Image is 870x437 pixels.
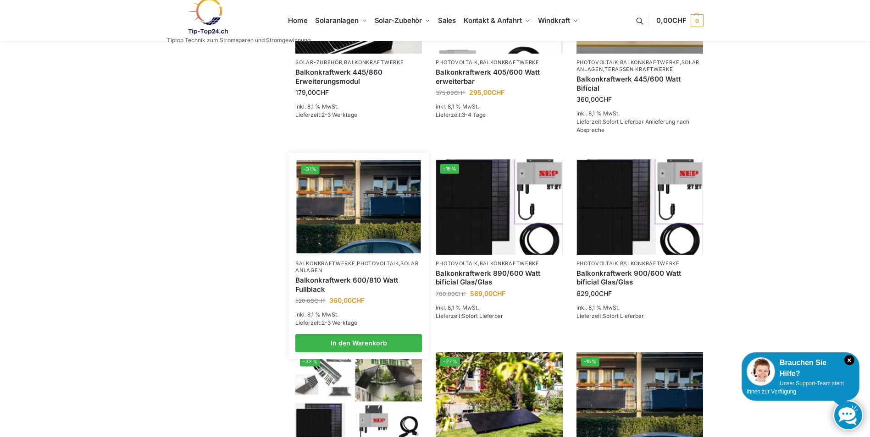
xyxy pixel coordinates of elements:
span: 2-3 Werktage [321,319,357,326]
bdi: 629,00 [576,290,612,297]
span: Lieferzeit: [295,111,357,118]
p: , , [295,260,422,274]
bdi: 700,00 [436,290,466,297]
p: , [436,260,562,267]
a: In den Warenkorb legen: „Balkonkraftwerk 600/810 Watt Fullblack“ [295,334,422,352]
span: Lieferzeit: [436,111,486,118]
a: Balkonkraftwerk 900/600 Watt bificial Glas/Glas [576,269,703,287]
span: CHF [316,88,329,96]
span: Lieferzeit: [576,312,644,319]
span: Lieferzeit: [436,312,503,319]
a: Photovoltaik [436,59,477,66]
img: 2 Balkonkraftwerke [297,160,421,253]
bdi: 360,00 [329,296,365,304]
a: Balkonkraftwerk 600/810 Watt Fullblack [295,276,422,294]
i: Schließen [844,355,854,365]
p: inkl. 8,1 % MwSt. [295,103,422,111]
bdi: 375,00 [436,89,465,96]
a: Balkonkraftwerke [620,59,680,66]
bdi: 295,00 [469,88,504,96]
span: Lieferzeit: [576,118,689,133]
span: CHF [314,297,326,304]
p: inkl. 8,1 % MwSt. [436,103,562,111]
a: Balkonkraftwerke [344,59,404,66]
a: Solaranlagen [576,59,700,72]
a: Balkonkraftwerke [620,260,680,267]
span: CHF [352,296,365,304]
span: Sofort Lieferbar Anlieferung nach Absprache [576,118,689,133]
span: Solaranlagen [315,16,359,25]
span: CHF [599,95,612,103]
a: Balkonkraftwerk 890/600 Watt bificial Glas/Glas [436,269,562,287]
a: Balkonkraftwerk 405/600 Watt erweiterbar [436,68,562,86]
a: -31%2 Balkonkraftwerke [297,160,421,253]
span: CHF [492,88,504,96]
span: CHF [455,290,466,297]
a: Photovoltaik [576,59,618,66]
p: inkl. 8,1 % MwSt. [295,311,422,319]
span: Windkraft [538,16,570,25]
span: 0 [691,14,704,27]
img: Bificiales Hochleistungsmodul [436,159,562,254]
a: Solar-Zubehör [295,59,342,66]
a: Balkonkraftwerke [480,260,539,267]
a: Terassen Kraftwerke [604,66,673,72]
a: Photovoltaik [436,260,477,267]
span: 2-3 Werktage [321,111,357,118]
a: Balkonkraftwerke [480,59,539,66]
span: CHF [599,290,612,297]
span: Sofort Lieferbar [462,312,503,319]
span: 3-4 Tage [462,111,486,118]
span: CHF [672,16,687,25]
span: 0,00 [656,16,686,25]
span: Lieferzeit: [295,319,357,326]
p: , [436,59,562,66]
p: inkl. 8,1 % MwSt. [576,304,703,312]
p: , , , [576,59,703,73]
span: Solar-Zubehör [375,16,422,25]
span: Sales [438,16,456,25]
a: Balkonkraftwerk 445/860 Erweiterungsmodul [295,68,422,86]
div: Brauchen Sie Hilfe? [747,357,854,379]
p: , [576,260,703,267]
p: Tiptop Technik zum Stromsparen und Stromgewinnung [167,38,310,43]
p: inkl. 8,1 % MwSt. [576,109,703,118]
p: inkl. 8,1 % MwSt. [436,304,562,312]
a: Photovoltaik [357,260,399,267]
span: Unser Support-Team steht Ihnen zur Verfügung [747,380,844,395]
bdi: 179,00 [295,88,329,96]
a: Balkonkraftwerk 445/600 Watt Bificial [576,75,703,93]
a: Photovoltaik [576,260,618,267]
bdi: 520,00 [295,297,326,304]
a: Solaranlagen [295,260,419,273]
bdi: 360,00 [576,95,612,103]
span: Sofort Lieferbar [603,312,644,319]
img: Bificiales Hochleistungsmodul [576,159,703,254]
img: Customer service [747,357,775,386]
bdi: 589,00 [470,290,505,297]
span: CHF [454,89,465,96]
span: CHF [493,290,505,297]
a: 0,00CHF 0 [656,7,703,34]
p: , [295,59,422,66]
a: -16%Bificiales Hochleistungsmodul [436,159,562,254]
a: Balkonkraftwerke [295,260,355,267]
span: Kontakt & Anfahrt [464,16,522,25]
